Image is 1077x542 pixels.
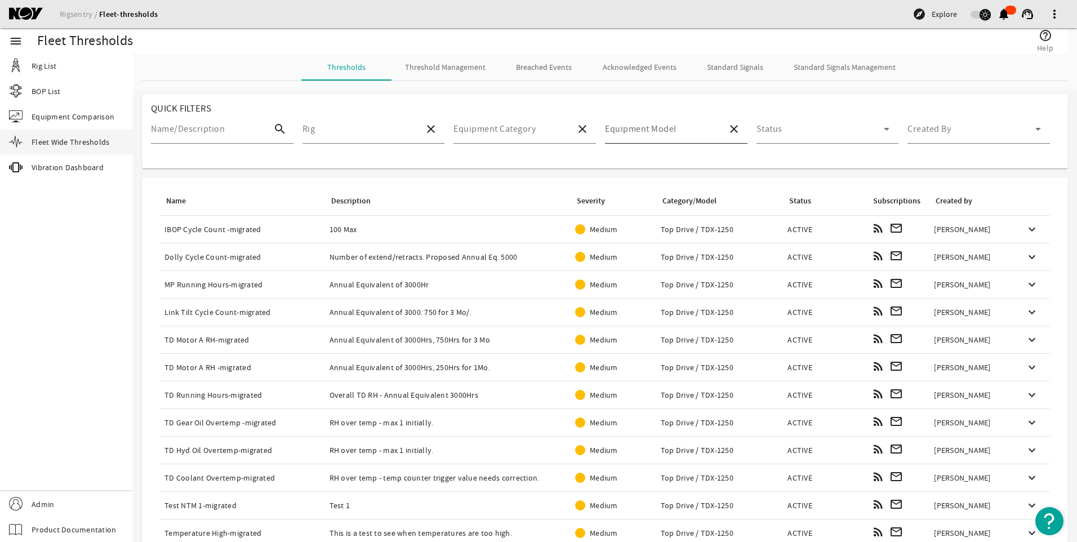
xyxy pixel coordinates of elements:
span: Fleet Wide Thresholds [32,136,109,148]
mat-icon: keyboard_arrow_down [1025,443,1039,457]
mat-label: Rig [302,123,315,135]
div: ACTIVE [787,306,862,318]
mat-icon: support_agent [1021,7,1034,21]
mat-icon: explore [913,7,926,21]
mat-icon: rss_feed [871,249,885,263]
mat-icon: rss_feed [871,304,885,318]
div: Top Drive / TDX-1250 [661,306,779,318]
span: Explore [932,8,957,20]
mat-label: Status [756,123,782,135]
span: Rig List [32,60,56,72]
div: Top Drive / TDX-1250 [661,224,779,235]
div: Annual Equivalent of 3000Hrs, 750Hrs for 3 Mo [330,334,567,345]
mat-icon: rss_feed [871,470,885,483]
div: ACTIVE [787,527,862,539]
mat-label: Equipment Category [453,123,536,135]
span: BOP List [32,86,60,97]
button: Explore [908,5,962,23]
mat-icon: rss_feed [871,525,885,539]
div: [PERSON_NAME] [934,334,1009,345]
mat-icon: keyboard_arrow_down [1025,333,1039,346]
div: [PERSON_NAME] [934,306,1009,318]
mat-icon: rss_feed [871,277,885,290]
span: Medium [590,417,618,428]
div: RH over temp - max 1 initially. [330,445,567,456]
mat-icon: rss_feed [871,387,885,401]
div: Dolly Cycle Count-migrated [164,251,321,263]
mat-icon: mail_outline [889,332,903,345]
div: ACTIVE [787,417,862,428]
div: Top Drive / TDX-1250 [661,527,779,539]
span: Quick Filters [151,103,211,114]
div: RH over temp - max 1 initially. [330,417,567,428]
span: Medium [590,445,618,455]
div: Top Drive / TDX-1250 [661,251,779,263]
mat-icon: rss_feed [871,497,885,511]
mat-icon: mail_outline [889,442,903,456]
mat-icon: mail_outline [889,415,903,428]
div: Fleet Thresholds [37,35,133,47]
div: ACTIVE [787,224,862,235]
div: [PERSON_NAME] [934,445,1009,456]
div: Annual Equivalent of 3000. 750 for 3 Mo/. [330,306,567,318]
span: Medium [590,224,618,234]
div: Top Drive / TDX-1250 [661,362,779,373]
span: Medium [590,279,618,290]
mat-icon: keyboard_arrow_down [1025,499,1039,512]
div: TD Motor A RH-migrated [164,334,321,345]
div: IBOP Cycle Count -migrated [164,224,321,235]
mat-icon: notifications [997,7,1011,21]
mat-icon: rss_feed [871,415,885,428]
span: Thresholds [327,63,366,71]
mat-icon: mail_outline [889,304,903,318]
mat-icon: mail_outline [889,359,903,373]
mat-icon: keyboard_arrow_down [1025,388,1039,402]
mat-icon: mail_outline [889,277,903,290]
div: [PERSON_NAME] [934,251,1009,263]
div: Test NTM 1-migrated [164,500,321,511]
mat-icon: keyboard_arrow_down [1025,416,1039,429]
span: Threshold Management [405,63,486,71]
mat-icon: keyboard_arrow_down [1025,250,1039,264]
div: TD Running Hours-migrated [164,389,321,401]
div: Top Drive / TDX-1250 [661,417,779,428]
mat-icon: mail_outline [889,497,903,511]
button: more_vert [1041,1,1068,28]
div: [PERSON_NAME] [934,500,1009,511]
button: Open Resource Center [1035,507,1063,535]
div: ACTIVE [787,500,862,511]
mat-icon: rss_feed [871,332,885,345]
mat-icon: rss_feed [871,221,885,235]
div: Status [789,195,811,207]
div: Overall TD RH - Annual Equivalent 3000Hrs [330,389,567,401]
div: Category/Model [662,195,716,207]
mat-icon: keyboard_arrow_down [1025,526,1039,540]
div: Top Drive / TDX-1250 [661,472,779,483]
div: [PERSON_NAME] [934,224,1009,235]
div: TD Motor A RH -migrated [164,362,321,373]
div: Top Drive / TDX-1250 [661,500,779,511]
span: Standard Signals Management [794,63,896,71]
div: ACTIVE [787,389,862,401]
span: Medium [590,390,618,400]
span: Equipment Comparison [32,111,114,122]
span: Medium [590,362,618,372]
div: Name [164,195,316,207]
mat-icon: mail_outline [889,221,903,235]
span: Medium [590,252,618,262]
div: Top Drive / TDX-1250 [661,389,779,401]
div: MP Running Hours-migrated [164,279,321,290]
mat-icon: mail_outline [889,387,903,401]
span: Medium [590,500,618,510]
div: [PERSON_NAME] [934,417,1009,428]
div: [PERSON_NAME] [934,389,1009,401]
span: Medium [590,335,618,345]
div: RH over temp - temp counter trigger value needs correction. [330,472,567,483]
mat-icon: close [576,122,589,136]
div: Created by [936,195,972,207]
div: Annual Equivalent of 3000Hrs, 250Hrs for 1Mo. [330,362,567,373]
mat-icon: keyboard_arrow_down [1025,361,1039,374]
a: Fleet-thresholds [99,9,158,20]
span: Medium [590,473,618,483]
div: [PERSON_NAME] [934,527,1009,539]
